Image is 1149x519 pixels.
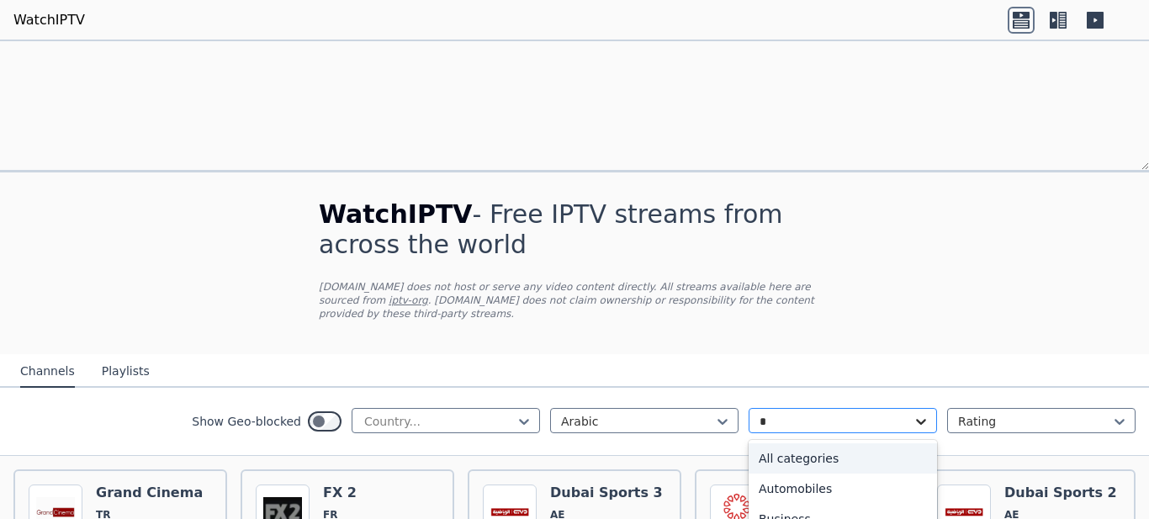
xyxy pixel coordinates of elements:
a: iptv-org [389,294,428,306]
h6: FX 2 [323,485,415,501]
a: WatchIPTV [13,10,85,30]
h6: Grand Cinema [96,485,203,501]
span: WatchIPTV [319,199,473,229]
h6: Dubai Sports 3 [550,485,663,501]
button: Playlists [102,356,150,388]
button: Channels [20,356,75,388]
div: All categories [749,443,937,474]
div: Automobiles [749,474,937,504]
label: Show Geo-blocked [192,413,301,430]
h6: Dubai Sports 2 [1004,485,1117,501]
h1: - Free IPTV streams from across the world [319,199,830,260]
p: [DOMAIN_NAME] does not host or serve any video content directly. All streams available here are s... [319,280,830,320]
